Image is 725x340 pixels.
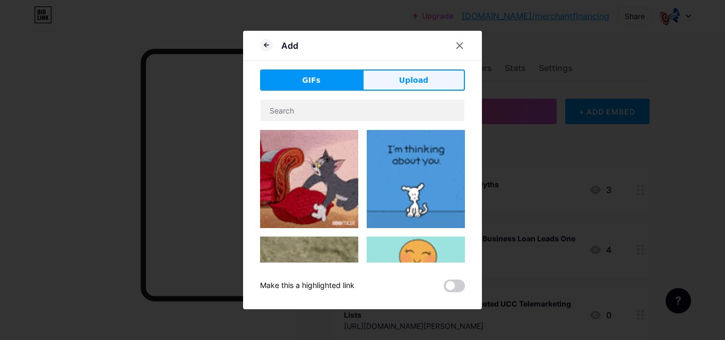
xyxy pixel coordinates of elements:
button: GIFs [260,69,362,91]
span: GIFs [302,75,321,86]
img: Gihpy [367,130,465,228]
input: Search [261,100,464,121]
div: Make this a highlighted link [260,280,355,292]
img: Gihpy [367,237,465,335]
span: Upload [399,75,428,86]
button: Upload [362,69,465,91]
div: Add [281,39,298,52]
img: Gihpy [260,130,358,228]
